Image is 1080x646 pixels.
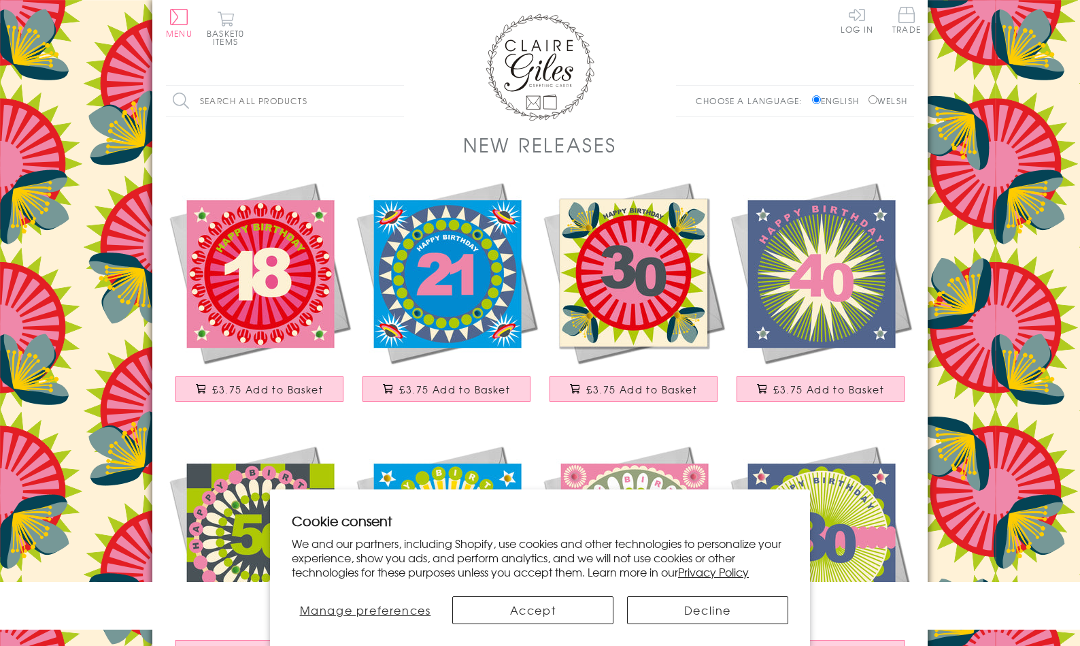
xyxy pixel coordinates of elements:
[696,95,809,107] p: Choose a language:
[353,179,540,415] a: Birthday Card, Age 21 - Blue Circle, Happy 21st Birthday, Embellished with pompoms £3.75 Add to B...
[399,383,510,396] span: £3.75 Add to Basket
[868,95,907,107] label: Welsh
[292,536,788,579] p: We and our partners, including Shopify, use cookies and other technologies to personalize your ex...
[678,564,749,580] a: Privacy Policy
[292,511,788,530] h2: Cookie consent
[586,383,697,396] span: £3.75 Add to Basket
[166,86,404,116] input: Search all products
[892,7,921,36] a: Trade
[892,7,921,33] span: Trade
[737,376,905,402] button: £3.75 Add to Basket
[812,95,821,104] input: English
[166,27,192,39] span: Menu
[166,442,353,630] img: Birthday Card, Age 50 - Chequers, Happy 50th Birthday, Embellished with pompoms
[390,86,404,116] input: Search
[627,596,788,624] button: Decline
[300,602,431,618] span: Manage preferences
[727,179,914,415] a: Birthday Card, Age 40 - Starburst, Happy 40th Birthday, Embellished with pompoms £3.75 Add to Basket
[292,596,439,624] button: Manage preferences
[463,131,617,159] h1: New Releases
[540,442,727,630] img: Birthday Card, Age 70 - Flower Power, Happy 70th Birthday, Embellished with pompoms
[166,9,192,37] button: Menu
[540,179,727,366] img: Birthday Card, Age 30 - Flowers, Happy 30th Birthday, Embellished with pompoms
[207,11,244,46] button: Basket0 items
[812,95,866,107] label: English
[486,14,594,121] img: Claire Giles Greetings Cards
[175,376,344,402] button: £3.75 Add to Basket
[540,179,727,415] a: Birthday Card, Age 30 - Flowers, Happy 30th Birthday, Embellished with pompoms £3.75 Add to Basket
[452,596,613,624] button: Accept
[213,27,244,48] span: 0 items
[166,179,353,366] img: Birthday Card, Age 18 - Pink Circle, Happy 18th Birthday, Embellished with pompoms
[841,7,873,33] a: Log In
[727,179,914,366] img: Birthday Card, Age 40 - Starburst, Happy 40th Birthday, Embellished with pompoms
[353,442,540,630] img: Birthday Card, Age 60 - Sunshine, Happy 60th Birthday, Embellished with pompoms
[773,383,884,396] span: £3.75 Add to Basket
[550,376,718,402] button: £3.75 Add to Basket
[362,376,531,402] button: £3.75 Add to Basket
[212,383,323,396] span: £3.75 Add to Basket
[353,179,540,366] img: Birthday Card, Age 21 - Blue Circle, Happy 21st Birthday, Embellished with pompoms
[166,179,353,415] a: Birthday Card, Age 18 - Pink Circle, Happy 18th Birthday, Embellished with pompoms £3.75 Add to B...
[868,95,877,104] input: Welsh
[727,442,914,630] img: Birthday Card, Age 80 - Wheel, Happy 80th Birthday, Embellished with pompoms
